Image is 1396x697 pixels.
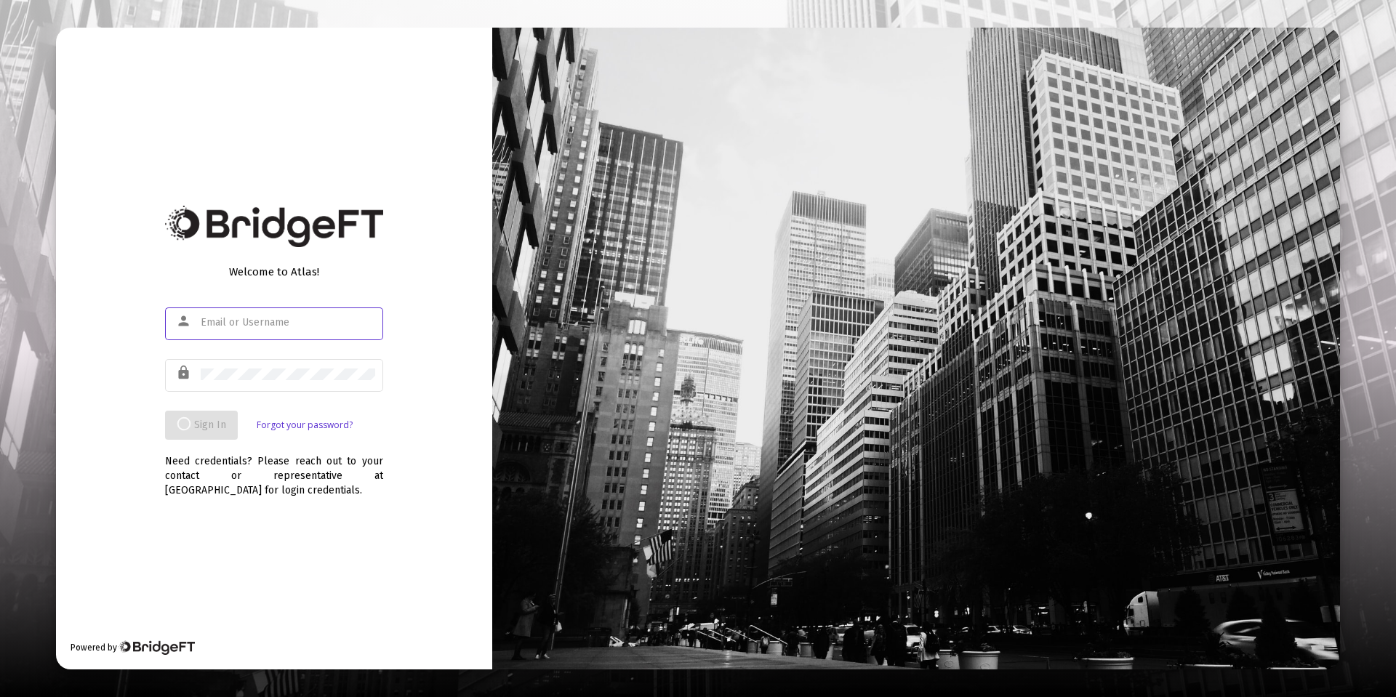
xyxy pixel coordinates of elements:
[176,313,193,330] mat-icon: person
[165,440,383,498] div: Need credentials? Please reach out to your contact or representative at [GEOGRAPHIC_DATA] for log...
[119,640,195,655] img: Bridge Financial Technology Logo
[201,317,375,329] input: Email or Username
[165,265,383,279] div: Welcome to Atlas!
[165,206,383,247] img: Bridge Financial Technology Logo
[71,640,195,655] div: Powered by
[176,364,193,382] mat-icon: lock
[257,418,353,432] a: Forgot your password?
[165,411,238,440] button: Sign In
[177,419,226,431] span: Sign In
